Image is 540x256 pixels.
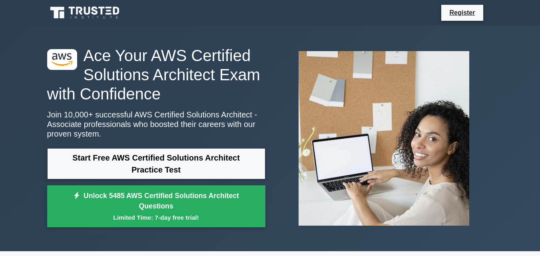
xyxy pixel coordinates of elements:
[47,110,265,139] p: Join 10,000+ successful AWS Certified Solutions Architect - Associate professionals who boosted t...
[47,185,265,228] a: Unlock 5485 AWS Certified Solutions Architect QuestionsLimited Time: 7-day free trial!
[47,46,265,103] h1: Ace Your AWS Certified Solutions Architect Exam with Confidence
[444,8,480,18] a: Register
[57,213,255,222] small: Limited Time: 7-day free trial!
[47,148,265,179] a: Start Free AWS Certified Solutions Architect Practice Test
